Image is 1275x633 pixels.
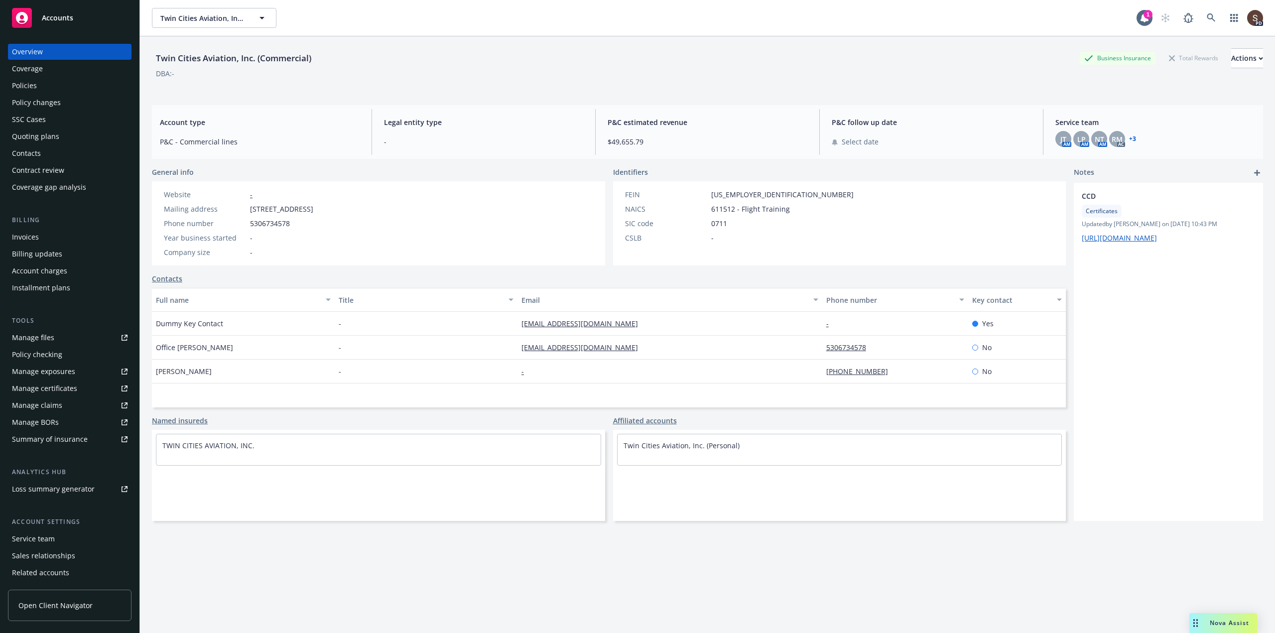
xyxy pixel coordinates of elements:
[982,342,992,353] span: No
[8,44,131,60] a: Overview
[156,342,233,353] span: Office [PERSON_NAME]
[625,204,707,214] div: NAICS
[12,397,62,413] div: Manage claims
[711,218,727,229] span: 0711
[164,189,246,200] div: Website
[1164,52,1223,64] div: Total Rewards
[1082,191,1229,201] span: CCD
[339,295,503,305] div: Title
[1224,8,1244,28] a: Switch app
[8,246,131,262] a: Billing updates
[250,204,313,214] span: [STREET_ADDRESS]
[1189,613,1257,633] button: Nova Assist
[12,414,59,430] div: Manage BORs
[826,295,954,305] div: Phone number
[8,316,131,326] div: Tools
[8,481,131,497] a: Loss summary generator
[152,415,208,426] a: Named insureds
[1079,52,1156,64] div: Business Insurance
[152,288,335,312] button: Full name
[162,441,255,450] a: TWIN CITIES AVIATION, INC.
[822,288,969,312] button: Phone number
[160,117,360,127] span: Account type
[982,366,992,377] span: No
[339,342,341,353] span: -
[8,517,131,527] div: Account settings
[12,565,69,581] div: Related accounts
[625,233,707,243] div: CSLB
[968,288,1066,312] button: Key contact
[152,52,315,65] div: Twin Cities Aviation, Inc. (Commercial)
[8,145,131,161] a: Contacts
[12,179,86,195] div: Coverage gap analysis
[8,61,131,77] a: Coverage
[1201,8,1221,28] a: Search
[339,366,341,377] span: -
[1129,136,1136,142] a: +3
[608,117,807,127] span: P&C estimated revenue
[250,218,290,229] span: 5306734578
[8,78,131,94] a: Policies
[1112,134,1123,144] span: RM
[1077,134,1086,144] span: LP
[12,95,61,111] div: Policy changes
[250,247,253,257] span: -
[8,179,131,195] a: Coverage gap analysis
[339,318,341,329] span: -
[18,600,93,611] span: Open Client Navigator
[1210,619,1249,627] span: Nova Assist
[711,204,790,214] span: 611512 - Flight Training
[156,68,174,79] div: DBA: -
[384,136,584,147] span: -
[12,263,67,279] div: Account charges
[8,263,131,279] a: Account charges
[8,280,131,296] a: Installment plans
[8,229,131,245] a: Invoices
[160,136,360,147] span: P&C - Commercial lines
[624,441,740,450] a: Twin Cities Aviation, Inc. (Personal)
[12,44,43,60] div: Overview
[711,233,714,243] span: -
[613,167,648,177] span: Identifiers
[384,117,584,127] span: Legal entity type
[42,14,73,22] span: Accounts
[1231,49,1263,68] div: Actions
[8,95,131,111] a: Policy changes
[12,280,70,296] div: Installment plans
[1074,183,1263,251] div: CCDCertificatesUpdatedby [PERSON_NAME] on [DATE] 10:43 PM[URL][DOMAIN_NAME]
[12,128,59,144] div: Quoting plans
[625,218,707,229] div: SIC code
[8,548,131,564] a: Sales relationships
[613,415,677,426] a: Affiliated accounts
[1189,613,1202,633] div: Drag to move
[972,295,1051,305] div: Key contact
[12,364,75,380] div: Manage exposures
[521,343,646,352] a: [EMAIL_ADDRESS][DOMAIN_NAME]
[1060,134,1066,144] span: JT
[12,145,41,161] div: Contacts
[160,13,247,23] span: Twin Cities Aviation, Inc. (Commercial)
[1178,8,1198,28] a: Report a Bug
[152,167,194,177] span: General info
[12,229,39,245] div: Invoices
[1055,117,1255,127] span: Service team
[8,215,131,225] div: Billing
[8,364,131,380] a: Manage exposures
[842,136,879,147] span: Select date
[12,112,46,127] div: SSC Cases
[152,273,182,284] a: Contacts
[1082,220,1255,229] span: Updated by [PERSON_NAME] on [DATE] 10:43 PM
[164,204,246,214] div: Mailing address
[12,78,37,94] div: Policies
[1144,10,1152,19] div: 1
[164,218,246,229] div: Phone number
[826,343,874,352] a: 5306734578
[1155,8,1175,28] a: Start snowing
[1074,167,1094,179] span: Notes
[152,8,276,28] button: Twin Cities Aviation, Inc. (Commercial)
[12,380,77,396] div: Manage certificates
[156,295,320,305] div: Full name
[8,347,131,363] a: Policy checking
[164,247,246,257] div: Company size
